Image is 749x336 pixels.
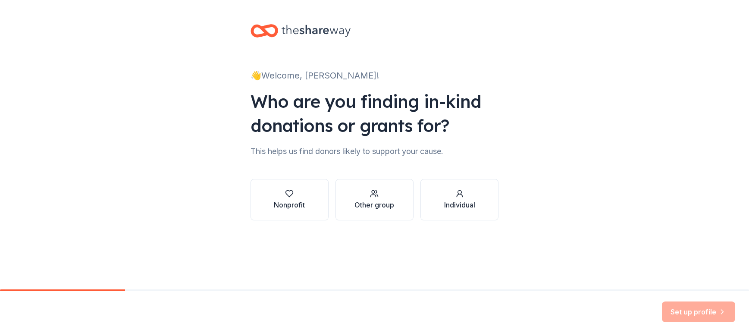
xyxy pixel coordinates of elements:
button: Nonprofit [251,179,329,220]
button: Individual [420,179,498,220]
button: Other group [335,179,414,220]
div: 👋 Welcome, [PERSON_NAME]! [251,69,499,82]
div: Other group [354,200,394,210]
div: Nonprofit [274,200,305,210]
div: Individual [444,200,475,210]
div: This helps us find donors likely to support your cause. [251,144,499,158]
div: Who are you finding in-kind donations or grants for? [251,89,499,138]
